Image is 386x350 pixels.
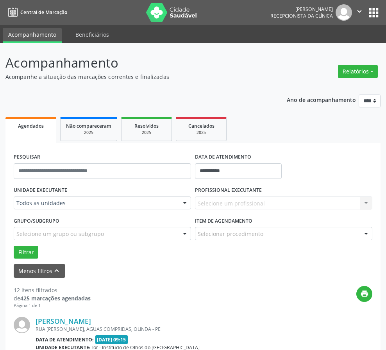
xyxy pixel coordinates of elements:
[14,286,91,294] div: 12 itens filtrados
[16,199,175,207] span: Todos as unidades
[36,326,255,332] div: RUA [PERSON_NAME], AGUAS COMPRIDAS, OLINDA - PE
[66,130,111,136] div: 2025
[360,289,369,298] i: print
[66,123,111,129] span: Não compareceram
[3,28,62,43] a: Acompanhamento
[20,295,91,302] strong: 425 marcações agendadas
[270,6,333,12] div: [PERSON_NAME]
[367,6,381,20] button: apps
[336,4,352,21] img: img
[5,6,67,19] a: Central de Marcação
[127,130,166,136] div: 2025
[36,317,91,325] a: [PERSON_NAME]
[18,123,44,129] span: Agendados
[270,12,333,19] span: Recepcionista da clínica
[287,95,356,104] p: Ano de acompanhamento
[195,215,252,227] label: Item de agendamento
[5,73,268,81] p: Acompanhe a situação das marcações correntes e finalizadas
[14,215,59,227] label: Grupo/Subgrupo
[338,65,378,78] button: Relatórios
[70,28,114,41] a: Beneficiários
[134,123,159,129] span: Resolvidos
[95,335,128,344] span: [DATE] 09:15
[195,151,251,163] label: DATA DE ATENDIMENTO
[36,336,94,343] b: Data de atendimento:
[195,184,262,196] label: PROFISSIONAL EXECUTANTE
[16,230,104,238] span: Selecione um grupo ou subgrupo
[14,294,91,302] div: de
[182,130,221,136] div: 2025
[52,266,61,275] i: keyboard_arrow_up
[352,4,367,21] button: 
[5,53,268,73] p: Acompanhamento
[14,246,38,259] button: Filtrar
[188,123,214,129] span: Cancelados
[14,151,40,163] label: PESQUISAR
[355,7,364,16] i: 
[14,264,65,278] button: Menos filtroskeyboard_arrow_up
[14,302,91,309] div: Página 1 de 1
[20,9,67,16] span: Central de Marcação
[14,184,67,196] label: UNIDADE EXECUTANTE
[14,317,30,333] img: img
[356,286,372,302] button: print
[198,230,263,238] span: Selecionar procedimento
